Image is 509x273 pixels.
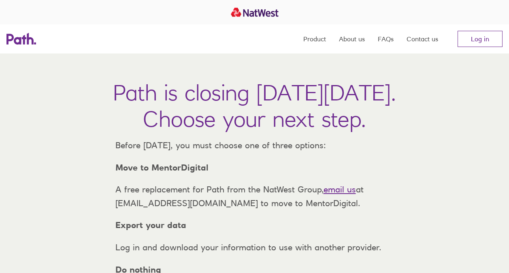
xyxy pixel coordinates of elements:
[378,24,394,53] a: FAQs
[303,24,326,53] a: Product
[115,162,209,173] strong: Move to MentorDigital
[458,31,503,47] a: Log in
[115,220,186,230] strong: Export your data
[109,139,400,152] p: Before [DATE], you must choose one of three options:
[109,241,400,254] p: Log in and download your information to use with another provider.
[109,183,400,210] p: A free replacement for Path from the NatWest Group, at [EMAIL_ADDRESS][DOMAIN_NAME] to move to Me...
[339,24,365,53] a: About us
[113,79,396,132] h1: Path is closing [DATE][DATE]. Choose your next step.
[324,184,356,194] a: email us
[407,24,438,53] a: Contact us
